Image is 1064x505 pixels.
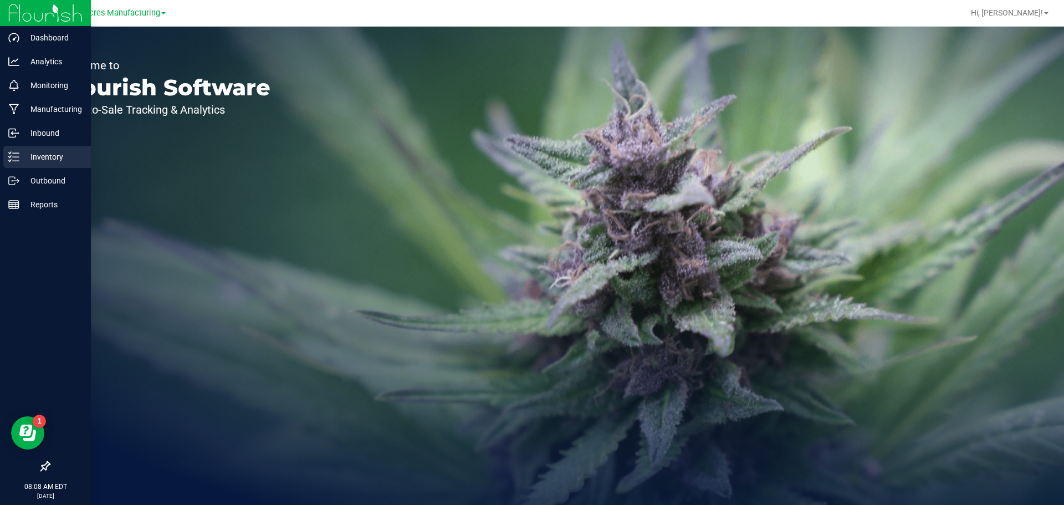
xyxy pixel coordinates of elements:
[8,199,19,210] inline-svg: Reports
[8,56,19,67] inline-svg: Analytics
[33,415,46,428] iframe: Resource center unread badge
[19,103,86,116] p: Manufacturing
[8,104,19,115] inline-svg: Manufacturing
[19,31,86,44] p: Dashboard
[971,8,1043,17] span: Hi, [PERSON_NAME]!
[19,79,86,92] p: Monitoring
[8,175,19,186] inline-svg: Outbound
[19,174,86,187] p: Outbound
[60,60,270,71] p: Welcome to
[19,55,86,68] p: Analytics
[8,80,19,91] inline-svg: Monitoring
[19,198,86,211] p: Reports
[11,416,44,450] iframe: Resource center
[60,104,270,115] p: Seed-to-Sale Tracking & Analytics
[8,151,19,162] inline-svg: Inventory
[5,482,86,492] p: 08:08 AM EDT
[19,126,86,140] p: Inbound
[5,492,86,500] p: [DATE]
[60,76,270,99] p: Flourish Software
[8,32,19,43] inline-svg: Dashboard
[8,127,19,139] inline-svg: Inbound
[60,8,160,18] span: Green Acres Manufacturing
[19,150,86,164] p: Inventory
